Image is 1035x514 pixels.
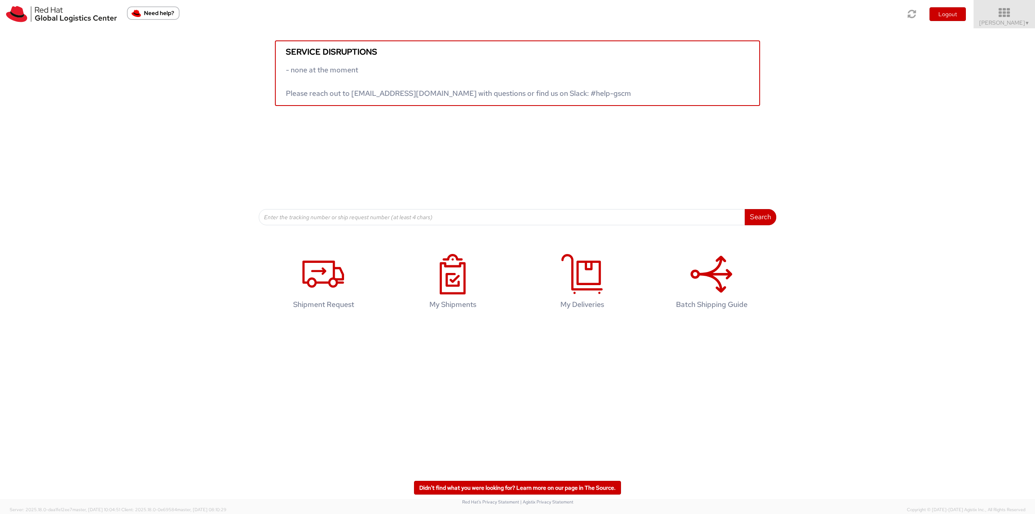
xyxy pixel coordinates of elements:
[286,47,749,56] h5: Service disruptions
[651,245,772,321] a: Batch Shipping Guide
[659,300,764,309] h4: Batch Shipping Guide
[72,507,120,512] span: master, [DATE] 10:04:51
[401,300,505,309] h4: My Shipments
[929,7,966,21] button: Logout
[263,245,384,321] a: Shipment Request
[414,481,621,495] a: Didn't find what you were looking for? Learn more on our page in The Source.
[10,507,120,512] span: Server: 2025.18.0-daa1fe12ee7
[520,499,573,505] a: | Agistix Privacy Statement
[1025,20,1030,26] span: ▼
[979,19,1030,26] span: [PERSON_NAME]
[745,209,776,225] button: Search
[286,65,631,98] span: - none at the moment Please reach out to [EMAIL_ADDRESS][DOMAIN_NAME] with questions or find us o...
[907,507,1025,513] span: Copyright © [DATE]-[DATE] Agistix Inc., All Rights Reserved
[271,300,376,309] h4: Shipment Request
[121,507,226,512] span: Client: 2025.18.0-0e69584
[392,245,513,321] a: My Shipments
[127,6,180,20] button: Need help?
[522,245,643,321] a: My Deliveries
[462,499,519,505] a: Red Hat's Privacy Statement
[259,209,745,225] input: Enter the tracking number or ship request number (at least 4 chars)
[275,40,760,106] a: Service disruptions - none at the moment Please reach out to [EMAIL_ADDRESS][DOMAIN_NAME] with qu...
[6,6,117,22] img: rh-logistics-00dfa346123c4ec078e1.svg
[177,507,226,512] span: master, [DATE] 08:10:29
[530,300,634,309] h4: My Deliveries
